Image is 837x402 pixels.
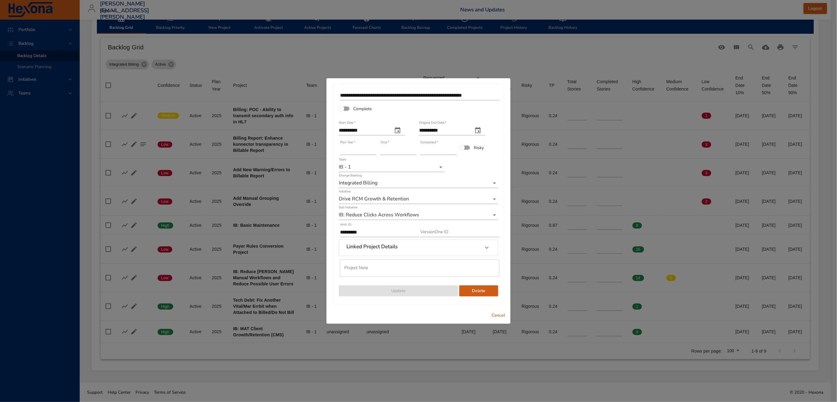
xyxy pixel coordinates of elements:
[339,194,498,204] div: Drive RCM Growth & Retention
[420,141,438,144] label: Completed
[339,206,357,209] label: Sub Initiative
[353,106,372,112] span: Complete
[488,310,508,321] button: Cancel
[491,312,506,319] span: Cancel
[339,158,346,161] label: Team
[339,210,498,220] div: IB: Reduce Clicks Across Workflows
[390,123,405,138] button: start date
[346,244,398,250] h6: Linked Project Details
[339,178,498,188] div: Integrated Billing
[464,287,493,295] span: Delete
[380,141,389,144] label: Total
[340,141,355,144] label: Plan Year
[339,121,356,125] label: Start Date
[339,240,498,255] div: Linked Project Details
[419,121,446,125] label: Original End Date
[471,123,485,138] button: original end date
[340,223,351,226] label: AHA ID
[339,162,445,172] div: IB - 1
[339,190,351,193] label: Initiative
[474,145,484,151] span: Risky
[459,285,498,297] button: Delete
[339,174,362,177] label: Change Backlog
